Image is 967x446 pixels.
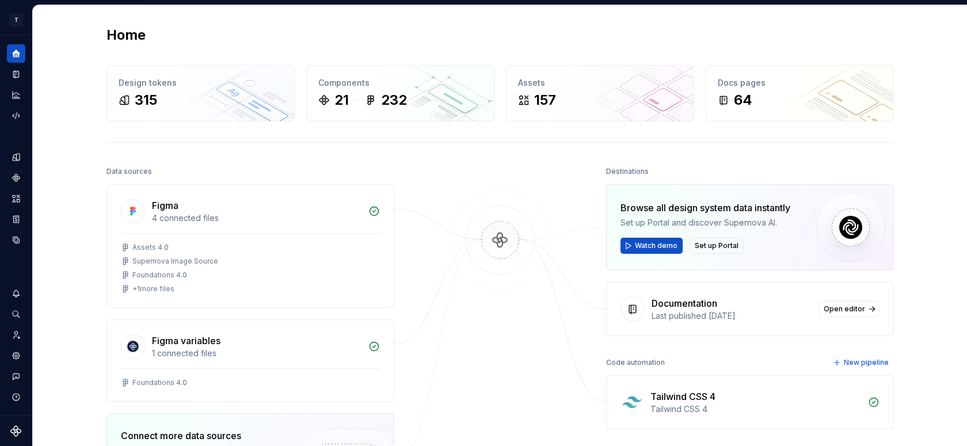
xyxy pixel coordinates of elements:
a: Home [7,44,25,63]
button: Search ⌘K [7,305,25,323]
svg: Supernova Logo [10,425,22,437]
div: Docs pages [718,77,882,89]
div: Tailwind CSS 4 [650,390,715,403]
div: 157 [534,91,556,109]
h2: Home [106,26,146,44]
div: Destinations [606,163,649,180]
a: Design tokens [7,148,25,166]
span: New pipeline [844,358,889,367]
div: Documentation [652,296,717,310]
div: Connect more data sources [121,429,276,443]
a: Documentation [7,65,25,83]
div: Assets [518,77,682,89]
a: Components21232 [306,65,494,121]
button: Notifications [7,284,25,303]
button: New pipeline [829,354,894,371]
a: Figma4 connected filesAssets 4.0Supernova Image SourceFoundations 4.0+1more files [106,184,394,308]
div: 21 [334,91,349,109]
div: Figma variables [152,334,220,348]
button: T [2,7,30,32]
div: Figma [152,199,178,212]
a: Design tokens315 [106,65,295,121]
div: Browse all design system data instantly [620,201,790,215]
a: Components [7,169,25,187]
button: Watch demo [620,238,683,254]
div: 232 [381,91,407,109]
div: Tailwind CSS 4 [650,403,861,415]
div: Data sources [106,163,152,180]
a: Settings [7,346,25,365]
span: Set up Portal [695,241,738,250]
a: Docs pages64 [706,65,894,121]
a: Storybook stories [7,210,25,228]
a: Assets157 [506,65,694,121]
div: 4 connected files [152,212,361,224]
div: Last published [DATE] [652,310,812,322]
div: 64 [734,91,752,109]
button: Set up Portal [690,238,744,254]
a: Code automation [7,106,25,125]
span: Open editor [824,304,865,314]
a: Assets [7,189,25,208]
div: Code automation [606,354,665,371]
a: Figma variables1 connected filesFoundations 4.0 [106,319,394,402]
div: Components [318,77,482,89]
div: Set up Portal and discover Supernova AI. [620,217,790,228]
a: Open editor [818,301,880,317]
div: 1 connected files [152,348,361,359]
a: Data sources [7,231,25,249]
div: 315 [135,91,157,109]
a: Analytics [7,86,25,104]
div: Assets 4.0 [132,243,169,252]
div: + 1 more files [132,284,174,293]
span: Watch demo [635,241,677,250]
a: Invite team [7,326,25,344]
div: Design tokens [119,77,283,89]
div: Supernova Image Source [132,257,218,266]
div: Foundations 4.0 [132,378,187,387]
div: Foundations 4.0 [132,270,187,280]
div: T [9,13,23,27]
button: Contact support [7,367,25,386]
